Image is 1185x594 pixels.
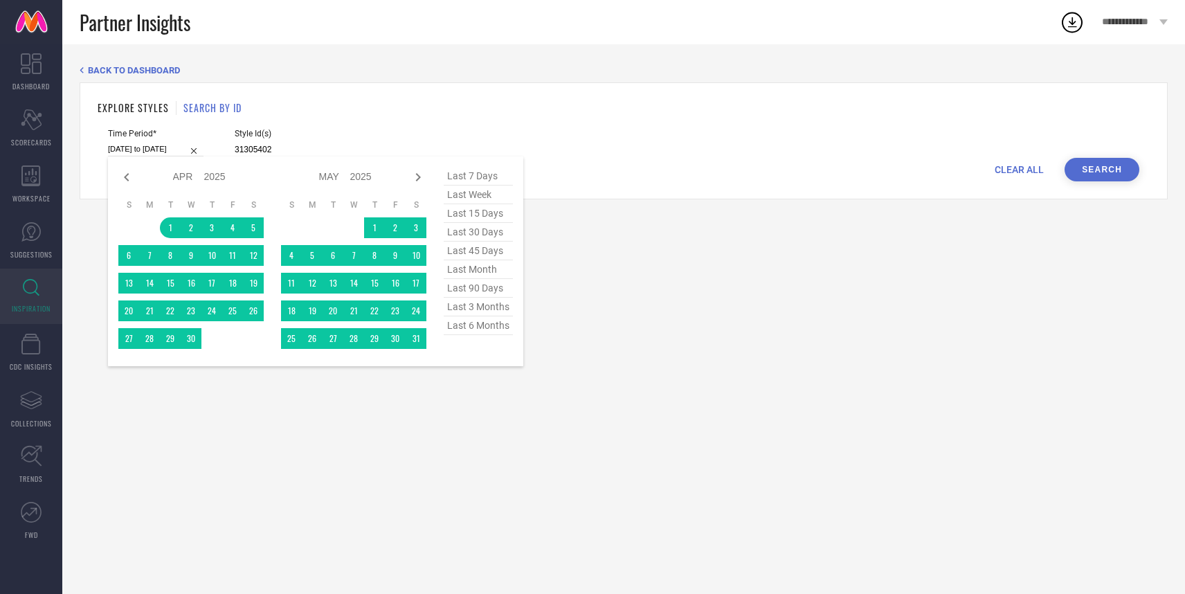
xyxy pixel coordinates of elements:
td: Fri May 30 2025 [385,328,406,349]
td: Thu Apr 17 2025 [201,273,222,294]
td: Tue Apr 15 2025 [160,273,181,294]
td: Mon May 26 2025 [302,328,323,349]
th: Thursday [201,199,222,210]
td: Fri May 09 2025 [385,245,406,266]
td: Sun Apr 13 2025 [118,273,139,294]
span: last 15 days [444,204,513,223]
td: Thu May 29 2025 [364,328,385,349]
span: FWD [25,530,38,540]
td: Sat May 03 2025 [406,217,426,238]
td: Fri May 23 2025 [385,300,406,321]
td: Sat Apr 12 2025 [243,245,264,266]
td: Fri Apr 25 2025 [222,300,243,321]
span: INSPIRATION [12,303,51,314]
td: Wed May 28 2025 [343,328,364,349]
td: Wed May 21 2025 [343,300,364,321]
span: last 7 days [444,167,513,186]
span: last 6 months [444,316,513,335]
span: last 90 days [444,279,513,298]
td: Tue Apr 08 2025 [160,245,181,266]
td: Tue May 27 2025 [323,328,343,349]
th: Friday [222,199,243,210]
h1: EXPLORE STYLES [98,100,169,115]
div: Previous month [118,169,135,186]
span: last 45 days [444,242,513,260]
td: Wed Apr 02 2025 [181,217,201,238]
td: Mon Apr 28 2025 [139,328,160,349]
td: Tue Apr 22 2025 [160,300,181,321]
td: Mon May 12 2025 [302,273,323,294]
td: Tue May 20 2025 [323,300,343,321]
td: Wed Apr 23 2025 [181,300,201,321]
td: Tue Apr 01 2025 [160,217,181,238]
td: Thu Apr 24 2025 [201,300,222,321]
span: BACK TO DASHBOARD [88,65,180,75]
th: Sunday [118,199,139,210]
td: Fri Apr 04 2025 [222,217,243,238]
td: Mon May 19 2025 [302,300,323,321]
td: Sun Apr 27 2025 [118,328,139,349]
span: last week [444,186,513,204]
td: Fri May 16 2025 [385,273,406,294]
td: Sun May 25 2025 [281,328,302,349]
span: CLEAR ALL [995,164,1044,175]
span: DASHBOARD [12,81,50,91]
td: Thu Apr 03 2025 [201,217,222,238]
td: Sun May 11 2025 [281,273,302,294]
td: Sun Apr 20 2025 [118,300,139,321]
th: Saturday [406,199,426,210]
span: COLLECTIONS [11,418,52,429]
td: Wed Apr 30 2025 [181,328,201,349]
td: Wed Apr 09 2025 [181,245,201,266]
div: Next month [410,169,426,186]
td: Sun May 18 2025 [281,300,302,321]
th: Monday [139,199,160,210]
th: Thursday [364,199,385,210]
td: Tue May 13 2025 [323,273,343,294]
div: Back TO Dashboard [80,65,1168,75]
td: Wed May 14 2025 [343,273,364,294]
td: Thu May 22 2025 [364,300,385,321]
td: Sun Apr 06 2025 [118,245,139,266]
span: Time Period* [108,129,203,138]
span: SUGGESTIONS [10,249,53,260]
th: Tuesday [323,199,343,210]
td: Mon May 05 2025 [302,245,323,266]
input: Select time period [108,142,203,156]
span: CDC INSIGHTS [10,361,53,372]
td: Sat May 10 2025 [406,245,426,266]
td: Thu May 08 2025 [364,245,385,266]
span: WORKSPACE [12,193,51,204]
span: SCORECARDS [11,137,52,147]
th: Monday [302,199,323,210]
td: Tue Apr 29 2025 [160,328,181,349]
span: last 3 months [444,298,513,316]
td: Sat Apr 19 2025 [243,273,264,294]
th: Wednesday [343,199,364,210]
td: Tue May 06 2025 [323,245,343,266]
span: last 30 days [444,223,513,242]
td: Fri Apr 11 2025 [222,245,243,266]
td: Sat May 31 2025 [406,328,426,349]
td: Mon Apr 14 2025 [139,273,160,294]
span: Partner Insights [80,8,190,37]
td: Fri May 02 2025 [385,217,406,238]
td: Thu Apr 10 2025 [201,245,222,266]
span: Style Id(s) [235,129,435,138]
th: Wednesday [181,199,201,210]
td: Mon Apr 07 2025 [139,245,160,266]
td: Sat May 17 2025 [406,273,426,294]
div: Open download list [1060,10,1085,35]
td: Sat Apr 26 2025 [243,300,264,321]
th: Friday [385,199,406,210]
td: Mon Apr 21 2025 [139,300,160,321]
td: Sat Apr 05 2025 [243,217,264,238]
td: Wed May 07 2025 [343,245,364,266]
th: Sunday [281,199,302,210]
button: Search [1065,158,1139,181]
span: TRENDS [19,474,43,484]
span: last month [444,260,513,279]
td: Thu May 01 2025 [364,217,385,238]
h1: SEARCH BY ID [183,100,242,115]
td: Fri Apr 18 2025 [222,273,243,294]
